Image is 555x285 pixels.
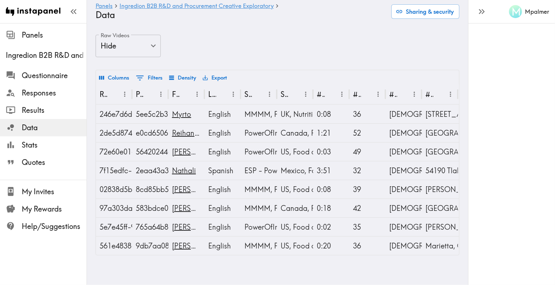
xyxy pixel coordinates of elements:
[425,180,454,199] div: Wheeler, AR 72704, USA
[425,161,454,180] div: 54190 Tlalnepantla de Baz, State of Mexico, Mexico
[244,161,273,180] div: ESP - PowerOfIn, ESP - MMMM
[353,142,382,161] div: 49
[362,89,373,100] button: Sort
[136,142,165,161] div: 56420244-c307-487f-b5aa-783a71142963
[281,105,310,123] div: UK, Nutrition, Research and Development
[317,90,325,99] div: #1 There is a new instapanel!
[264,89,275,100] button: Menu
[425,218,454,236] div: Warren, NJ 07059, USA
[373,89,384,100] button: Menu
[389,124,418,142] div: Female
[108,89,119,100] button: Sort
[172,166,196,175] a: Nathali
[208,218,237,236] div: English
[172,204,231,213] a: Luis
[317,105,346,123] div: 0:08
[22,157,87,167] span: Quotes
[325,89,337,100] button: Sort
[100,124,129,142] div: 2de5d874-f090-4b31-8596-c576ce8eb673
[353,161,382,180] div: 32
[136,90,144,99] div: Panelist ID
[244,105,273,123] div: MMMM, PowerOfIn
[208,237,237,255] div: English
[389,105,418,123] div: Female
[136,199,165,217] div: 583bdce0-3e76-42d1-a56a-d71bdc7b0d52
[100,237,129,255] div: 561e4838-ab38-4789-974f-53cfdf57ff9e
[281,199,310,217] div: Canada, Food and Beverage, Research and Development
[336,89,348,100] button: Menu
[300,89,311,100] button: Menu
[100,218,129,236] div: 5e7e45ff-962f-43a9-b1b3-9b4eced4b0da
[217,89,228,100] button: Sort
[136,124,165,142] div: e0cd6506-4802-4554-8d9e-c4209ed98599
[136,105,165,123] div: 5ee5c2b3-5002-4c51-abe6-c1890bc489d8
[22,30,87,40] span: Panels
[353,90,361,99] div: #2 What is your age?
[172,110,191,119] a: Myrto
[353,237,382,255] div: 36
[425,199,454,217] div: New Westminster, BC V3L 5H7, Canada
[100,199,129,217] div: 97a303da-bab1-4e7f-9316-4b0ceafcbc69
[244,124,273,142] div: PowerOfIn, MMMM
[6,50,87,60] span: Ingredion B2B R&D and Procurement Creative Exploratory
[208,199,237,217] div: English
[172,222,231,231] a: Linette
[317,237,346,255] div: 0:20
[100,161,129,180] div: 7f15edfc-1ac3-409e-ac20-3596dbeb1eb9
[253,89,264,100] button: Sort
[167,72,198,84] button: Density
[208,161,237,180] div: Spanish
[136,237,165,255] div: 9db7aa08-1c18-4b6b-8c37-f16f8a31f205
[136,161,165,180] div: 2eaa43a3-e049-47b8-8657-59f50aaf6ca2
[22,123,87,133] span: Data
[425,142,454,161] div: Wheaton, IL 60187, USA
[389,161,418,180] div: Female
[155,89,167,100] button: Menu
[172,241,231,250] a: Maria
[100,180,129,199] div: 02838d5b-4d78-4b8b-9066-380bb44c1ccc
[136,180,165,199] div: 8cd85bb5-c272-4c3f-9767-517b41077baa
[317,161,346,180] div: 3:51
[96,10,386,20] h4: Data
[208,180,237,199] div: English
[22,105,87,115] span: Results
[425,105,454,123] div: Leeds LS10 1GA, UK
[208,105,237,123] div: English
[192,89,203,100] button: Menu
[134,72,164,84] button: Show filters
[353,105,382,123] div: 36
[425,90,433,99] div: #4 COUNTRY & POSTCODE/ZIP (Location)
[353,199,382,217] div: 42
[244,180,273,199] div: MMMM, PowerOfIn
[101,31,130,39] label: Raw Videos
[281,90,289,99] div: Segment
[409,89,420,100] button: Menu
[172,128,202,137] a: Reihaneh
[244,90,252,99] div: Stimuli Seen
[317,180,346,199] div: 0:08
[22,221,87,231] span: Help/Suggestions
[22,204,87,214] span: My Rewards
[208,90,216,99] div: Language
[434,89,445,100] button: Sort
[22,187,87,197] span: My Invites
[96,3,113,10] a: Panels
[281,142,310,161] div: US, Food and Beverage, Research and Development
[317,218,346,236] div: 0:02
[22,140,87,150] span: Stats
[389,218,418,236] div: Female
[425,237,454,255] div: Marietta, GA 30060, USA
[144,89,156,100] button: Sort
[172,185,231,194] a: Preston
[353,124,382,142] div: 52
[244,237,273,255] div: MMMM, PowerOfIn
[201,72,229,84] button: Export
[119,89,130,100] button: Menu
[181,89,192,100] button: Sort
[244,142,273,161] div: PowerOfIn, MMMM
[389,199,418,217] div: Male
[119,3,274,10] a: Ingredion B2B R&D and Procurement Creative Exploratory
[100,142,129,161] div: 72e60e01-f01c-4184-9cc4-411f249fc503
[389,90,397,99] div: #3 What is your gender?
